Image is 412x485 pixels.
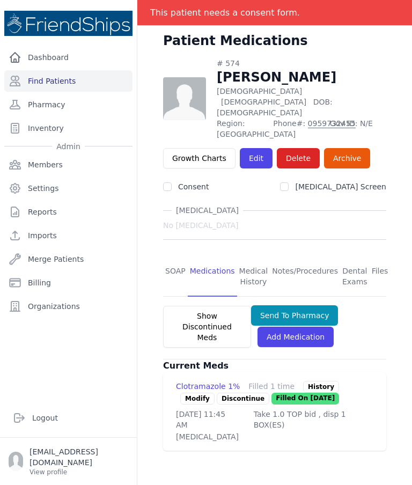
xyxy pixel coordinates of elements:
a: [EMAIL_ADDRESS][DOMAIN_NAME] View profile [9,446,128,476]
p: [EMAIL_ADDRESS][DOMAIN_NAME] [30,446,128,468]
p: [DATE] 11:45 AM [176,409,237,430]
a: Edit [240,148,273,168]
a: Reports [4,201,133,223]
button: Send To Pharmacy [251,305,339,326]
a: Organizations [4,296,133,317]
img: person-242608b1a05df3501eefc295dc1bc67a.jpg [163,77,206,120]
span: Gov ID: N/E [330,118,386,139]
h1: [PERSON_NAME] [217,69,386,86]
div: Clotramazole 1% [176,381,240,393]
a: Notes/Procedures [270,257,340,297]
span: [MEDICAL_DATA] [172,205,243,216]
span: No [MEDICAL_DATA] [163,220,238,231]
p: [DEMOGRAPHIC_DATA] [217,86,386,118]
p: [MEDICAL_DATA] [176,431,373,442]
span: Region: [GEOGRAPHIC_DATA] [217,118,267,139]
a: SOAP [163,257,188,297]
p: View profile [30,468,128,476]
a: Logout [9,407,128,429]
a: Billing [4,272,133,293]
a: Inventory [4,117,133,139]
label: Consent [178,182,209,191]
a: Pharmacy [4,94,133,115]
nav: Tabs [163,257,386,297]
span: Admin [52,141,85,152]
span: Phone#: [273,118,323,139]
a: Growth Charts [163,148,236,168]
a: Members [4,154,133,175]
h3: Current Meds [163,359,386,372]
a: Medications [188,257,237,297]
a: Settings [4,178,133,199]
label: [MEDICAL_DATA] Screen [295,182,386,191]
p: Filled On [DATE] [271,393,339,405]
a: Modify [180,393,215,405]
a: Imports [4,225,133,246]
div: Filled 1 time [248,381,295,393]
a: Medical History [237,257,270,297]
a: Merge Patients [4,248,133,270]
a: Find Patients [4,70,133,92]
img: Medical Missions EMR [4,11,133,36]
a: Archive [324,148,370,168]
div: History [303,381,339,393]
button: Show Discontinued Meds [163,306,251,348]
h1: Patient Medications [163,32,308,49]
a: Dashboard [4,47,133,68]
button: Delete [277,148,320,168]
a: Add Medication [257,327,334,347]
a: Files [370,257,391,297]
div: # 574 [217,58,386,69]
a: Dental Exams [340,257,370,297]
span: [DEMOGRAPHIC_DATA] [221,98,306,106]
p: Discontinue [217,393,269,405]
p: Take 1.0 TOP bid , disp 1 BOX(ES) [254,409,373,430]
